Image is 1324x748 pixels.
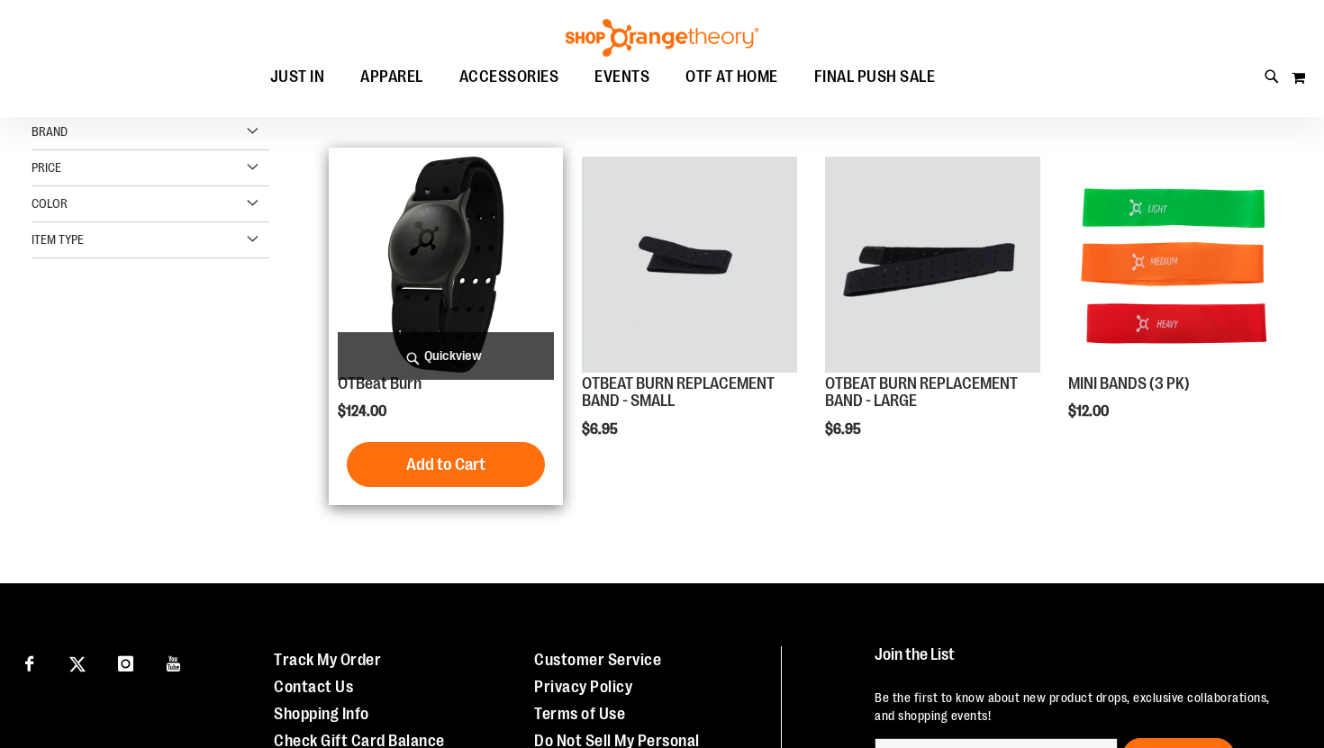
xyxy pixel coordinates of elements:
[342,57,441,98] a: APPAREL
[338,157,553,372] img: Main view of OTBeat Burn 6.0-C
[582,157,797,372] img: OTBEAT BURN REPLACEMENT BAND - SMALL
[159,646,190,678] a: Visit our Youtube page
[534,705,625,723] a: Terms of Use
[582,421,621,437] span: $6.95
[62,646,94,678] a: Visit our X page
[875,689,1289,725] p: Be the first to know about new product drops, exclusive collaborations, and shopping events!
[274,678,353,696] a: Contact Us
[685,57,778,97] span: OTF AT HOME
[32,124,68,139] span: Brand
[274,705,369,723] a: Shopping Info
[825,421,864,437] span: $6.95
[338,403,389,419] span: $124.00
[796,57,954,98] a: FINAL PUSH SALE
[1059,148,1292,465] div: product
[582,157,797,374] a: OTBEAT BURN REPLACEMENT BAND - SMALL
[14,646,45,678] a: Visit our Facebook page
[667,57,796,97] a: OTF AT HOME
[441,57,577,98] a: ACCESSORIES
[1068,374,1190,392] a: MINI BANDS (3 PK)
[360,57,423,97] span: APPAREL
[576,57,667,98] a: EVENTS
[563,19,761,57] img: Shop Orangetheory
[825,157,1040,372] img: OTBEAT BURN REPLACEMENT BAND - LARGE
[594,57,649,97] span: EVENTS
[814,57,936,97] span: FINAL PUSH SALE
[582,374,775,410] a: OTBEAT BURN REPLACEMENT BAND - SMALL
[1068,403,1111,419] span: $12.00
[459,57,559,97] span: ACCESSORIES
[875,646,1289,680] h4: Join the List
[338,374,422,392] a: OTBeat Burn
[573,148,806,483] div: product
[1068,157,1283,374] a: MINI BANDS (3 PK)
[32,232,84,247] span: Item Type
[32,196,68,211] span: Color
[534,651,661,669] a: Customer Service
[825,374,1018,410] a: OTBEAT BURN REPLACEMENT BAND - LARGE
[252,57,343,98] a: JUST IN
[1068,157,1283,372] img: MINI BANDS (3 PK)
[32,160,61,175] span: Price
[338,157,553,374] a: Main view of OTBeat Burn 6.0-C
[270,57,325,97] span: JUST IN
[69,656,86,672] img: Twitter
[110,646,141,678] a: Visit our Instagram page
[338,332,553,380] a: Quickview
[534,678,632,696] a: Privacy Policy
[274,651,381,669] a: Track My Order
[347,442,545,487] button: Add to Cart
[816,148,1049,483] div: product
[329,148,562,505] div: product
[825,157,1040,374] a: OTBEAT BURN REPLACEMENT BAND - LARGE
[406,455,485,474] span: Add to Cart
